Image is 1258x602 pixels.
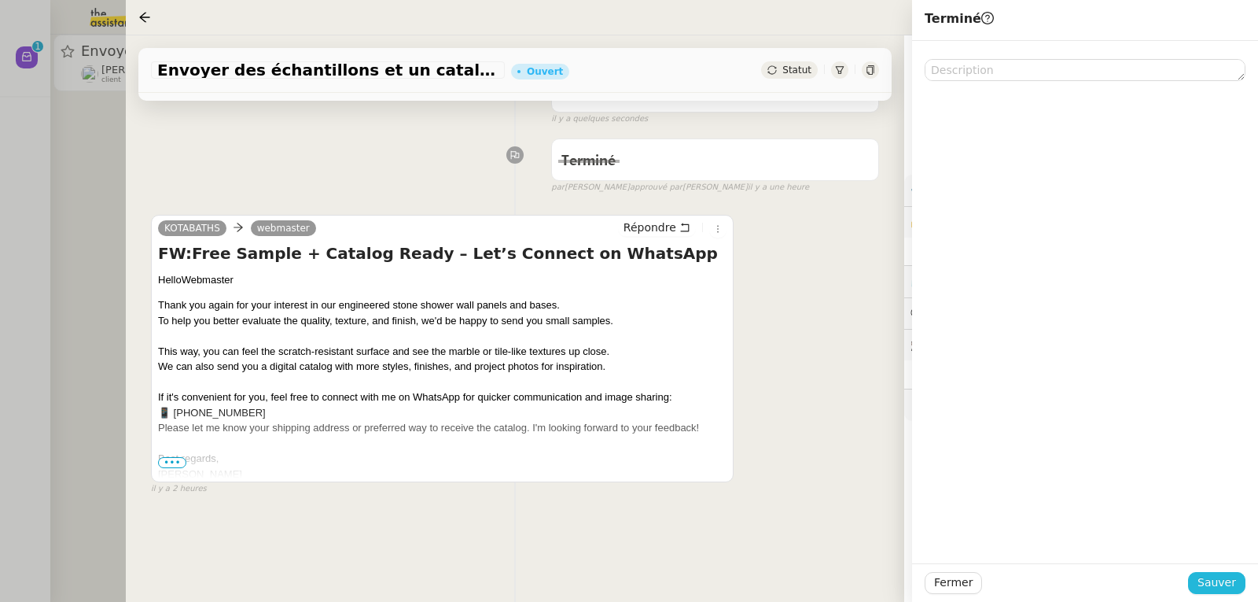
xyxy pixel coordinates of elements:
[157,62,498,78] span: Envoyer des échantillons et un catalogue
[904,266,1258,297] div: ⏲️Tâches 0:00
[904,298,1258,329] div: 💬Commentaires
[182,274,234,286] span: Webmaster
[158,242,726,264] h4: FW:Free Sample + Catalog Ready – Let’s Connect on WhatsApp
[527,67,563,76] div: Ouvert
[925,572,982,594] button: Fermer
[910,213,1013,231] span: 🔐
[925,11,994,26] span: Terminé
[910,275,1019,287] span: ⏲️
[748,181,809,194] span: il y a une heure
[904,207,1258,238] div: 🔐Données client
[623,220,676,235] span: Répondre
[158,299,560,311] a: Thank you again for your interest in our engineered stone shower wall panels and bases.
[158,391,672,403] a: If it's convenient for you, feel free to connect with me on WhatsApp for quicker communication an...
[158,272,726,288] p: Hello
[551,181,809,194] small: [PERSON_NAME] [PERSON_NAME]
[158,360,605,372] a: We can also send you a digital catalog with more styles, finishes, and project photos for inspira...
[904,175,1258,205] div: ⚙️Procédures
[158,407,266,419] a: 📱 [PHONE_NUMBER]
[934,574,973,592] span: Fermer
[158,468,242,480] a: [PERSON_NAME]
[158,221,226,235] a: KOTABATHS
[158,315,613,327] a: To help you better evaluate the quality, texture, and finish, we'd be happy to send you small sam...
[561,154,616,168] span: Terminé
[158,422,699,434] a: Please let me know your shipping address or preferred way to receive the catalog. I'm looking for...
[158,345,609,357] a: This way, you can feel the scratch-resistant surface and see the marble or tile-like textures up ...
[910,398,959,411] span: 🧴
[630,181,682,194] span: approuvé par
[551,181,565,194] span: par
[158,452,219,464] a: Best regards,
[551,113,648,126] span: il y a quelques secondes
[910,307,1011,319] span: 💬
[158,457,186,468] span: •••
[561,86,608,100] span: Ouvert
[904,330,1258,360] div: 🕵️Autres demandes en cours 1
[618,219,696,236] button: Répondre
[1197,574,1236,592] span: Sauver
[910,181,992,199] span: ⚙️
[251,221,316,235] a: webmaster
[904,390,1258,420] div: 🧴Autres
[1188,572,1245,594] button: Sauver
[910,338,1107,351] span: 🕵️
[151,482,207,496] span: il y a 2 heures
[782,65,811,76] span: Statut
